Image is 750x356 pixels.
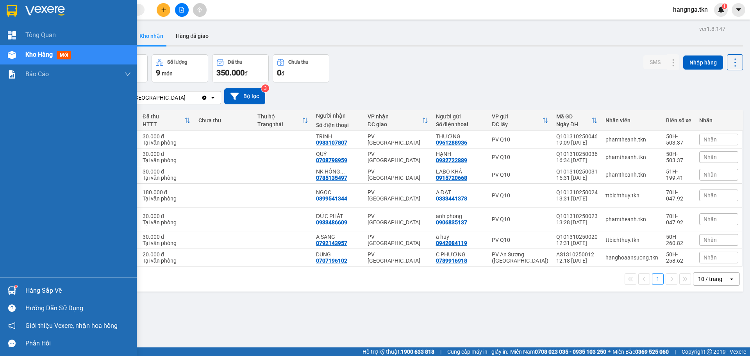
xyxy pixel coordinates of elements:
span: Hỗ trợ kỹ thuật: [362,347,434,356]
div: PV Q10 [492,172,548,178]
div: 30.000 đ [143,151,191,157]
div: HTTT [143,121,184,127]
div: A SANG [316,234,360,240]
div: Ngày ĐH [556,121,591,127]
div: 13:31 [DATE] [556,195,598,202]
div: 0983107807 [316,140,347,146]
span: 350.000 [216,68,245,77]
span: 0 [277,68,281,77]
span: notification [8,322,16,329]
span: Kho hàng [25,51,53,58]
div: PV [GEOGRAPHIC_DATA] [368,151,428,163]
span: 9 [156,68,160,77]
div: Tại văn phòng [143,240,191,246]
div: Nhãn [699,117,738,123]
span: file-add [179,7,184,13]
svg: Clear value [201,95,207,101]
span: Cung cấp máy in - giấy in: [447,347,508,356]
div: Hàng sắp về [25,285,131,297]
span: mới [57,51,71,59]
div: Đã thu [228,59,242,65]
div: ttbichthuy.tkn [605,192,658,199]
div: Tại văn phòng [143,219,191,225]
div: Chưa thu [198,117,249,123]
div: THƯƠNG [436,133,484,140]
svg: open [210,95,216,101]
span: Nhãn [704,172,717,178]
div: VP gửi [492,113,542,120]
div: PV [GEOGRAPHIC_DATA] [125,94,186,102]
div: ĐC lấy [492,121,542,127]
div: A ĐẠT [436,189,484,195]
div: Q101310250036 [556,151,598,157]
div: Q101310250024 [556,189,598,195]
div: PV [GEOGRAPHIC_DATA] [368,133,428,146]
div: phamtheanh.tkn [605,172,658,178]
div: Người gửi [436,113,484,120]
span: Miền Bắc [612,347,669,356]
div: PV [GEOGRAPHIC_DATA] [368,213,428,225]
div: Mã GD [556,113,591,120]
div: 0708798959 [316,157,347,163]
div: PV Q10 [492,237,548,243]
div: a huy [436,234,484,240]
div: phamtheanh.tkn [605,136,658,143]
button: file-add [175,3,189,17]
div: 0942084119 [436,240,467,246]
div: 0915720668 [436,175,467,181]
span: món [162,70,173,77]
div: Số điện thoại [436,121,484,127]
div: Tại văn phòng [143,175,191,181]
div: Thu hộ [257,113,302,120]
span: Nhãn [704,136,717,143]
img: dashboard-icon [8,31,16,39]
div: 15:31 [DATE] [556,175,598,181]
div: Nhân viên [605,117,658,123]
div: PV Q10 [492,216,548,222]
div: NGỌC [316,189,360,195]
div: anh phong [436,213,484,219]
span: đ [245,70,248,77]
div: Q101310250020 [556,234,598,240]
div: 50H-258.62 [666,251,691,264]
div: PV Q10 [492,136,548,143]
div: 180.000 đ [143,189,191,195]
div: Q101310250031 [556,168,598,175]
div: PV [GEOGRAPHIC_DATA] [368,234,428,246]
span: ... [340,168,345,175]
div: PV Q10 [492,192,548,199]
div: ttbichthuy.tkn [605,237,658,243]
div: Q101310250023 [556,213,598,219]
input: Selected PV Hòa Thành. [186,94,187,102]
div: 19:09 [DATE] [556,140,598,146]
span: caret-down [735,6,742,13]
div: 16:34 [DATE] [556,157,598,163]
div: Người nhận [316,113,360,119]
img: warehouse-icon [8,286,16,295]
div: 10 / trang [698,275,722,283]
div: 0792143957 [316,240,347,246]
div: PV [GEOGRAPHIC_DATA] [368,168,428,181]
div: HẠNH [436,151,484,157]
div: Số lượng [167,59,187,65]
div: Phản hồi [25,338,131,349]
button: 1 [652,273,664,285]
button: Số lượng9món [152,54,208,82]
div: 0707196102 [316,258,347,264]
div: phamtheanh.tkn [605,216,658,222]
span: copyright [707,349,712,354]
span: down [125,71,131,77]
sup: 1 [722,4,727,9]
img: solution-icon [8,70,16,79]
span: plus [161,7,166,13]
div: ver 1.8.147 [699,25,725,33]
div: AS1310250012 [556,251,598,258]
div: 30.000 đ [143,133,191,140]
button: aim [193,3,207,17]
img: warehouse-icon [8,51,16,59]
div: Trạng thái [257,121,302,127]
button: Bộ lọc [224,88,265,104]
span: hangnga.tkn [667,5,714,14]
div: Tại văn phòng [143,157,191,163]
div: 70H-047.92 [666,213,691,225]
